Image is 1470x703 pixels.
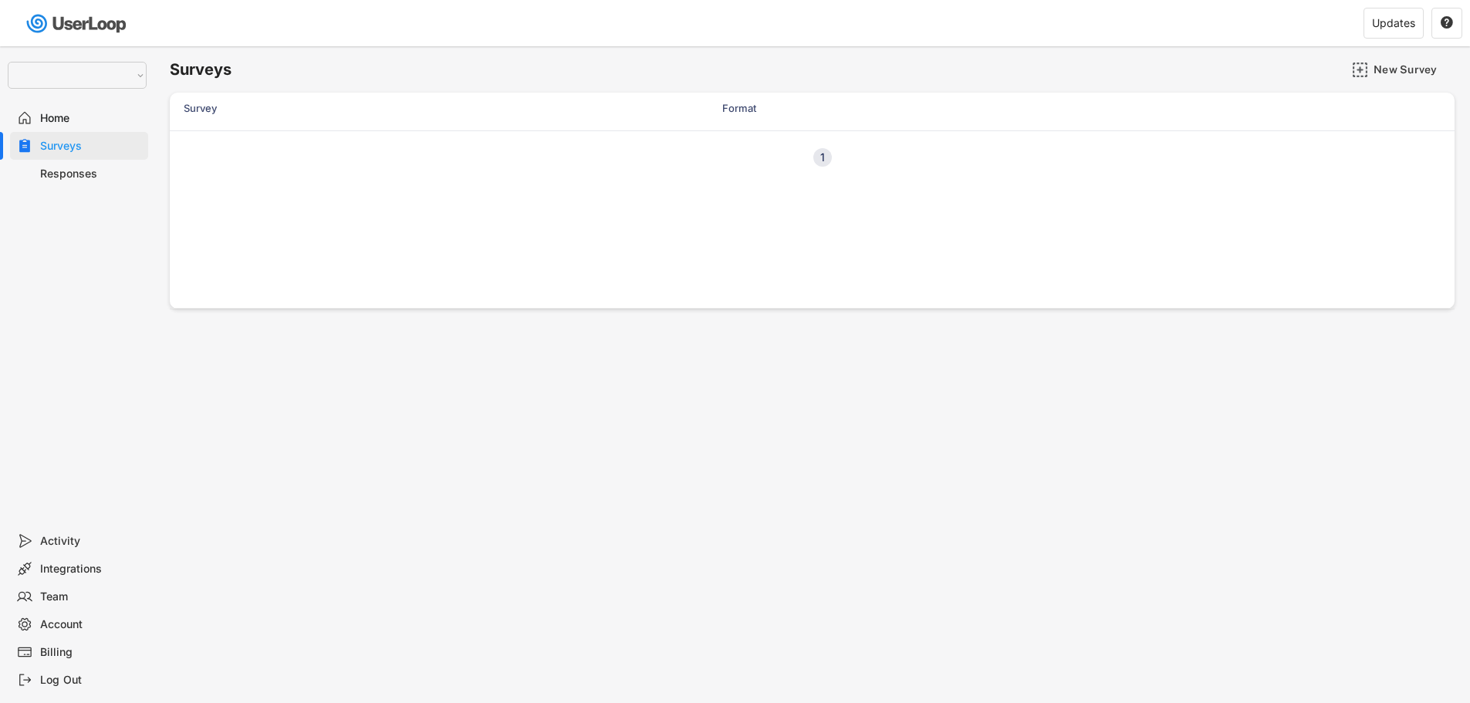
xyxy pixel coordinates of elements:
div: Survey [184,101,492,115]
div: New Survey [1374,63,1451,76]
div: Account [40,617,142,632]
div: Integrations [40,562,142,576]
text:  [1441,15,1453,29]
button:  [1440,16,1454,30]
div: Team [40,590,142,604]
img: AddMajor.svg [1352,62,1368,78]
div: Surveys [40,139,142,154]
div: Home [40,111,142,126]
div: Format [722,101,877,115]
div: 1 [813,152,832,163]
div: Responses [40,167,142,181]
div: Updates [1372,18,1415,29]
div: Activity [40,534,142,549]
div: Log Out [40,673,142,688]
h6: Surveys [170,59,231,80]
div: Billing [40,645,142,660]
img: userloop-logo-01.svg [23,8,132,39]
